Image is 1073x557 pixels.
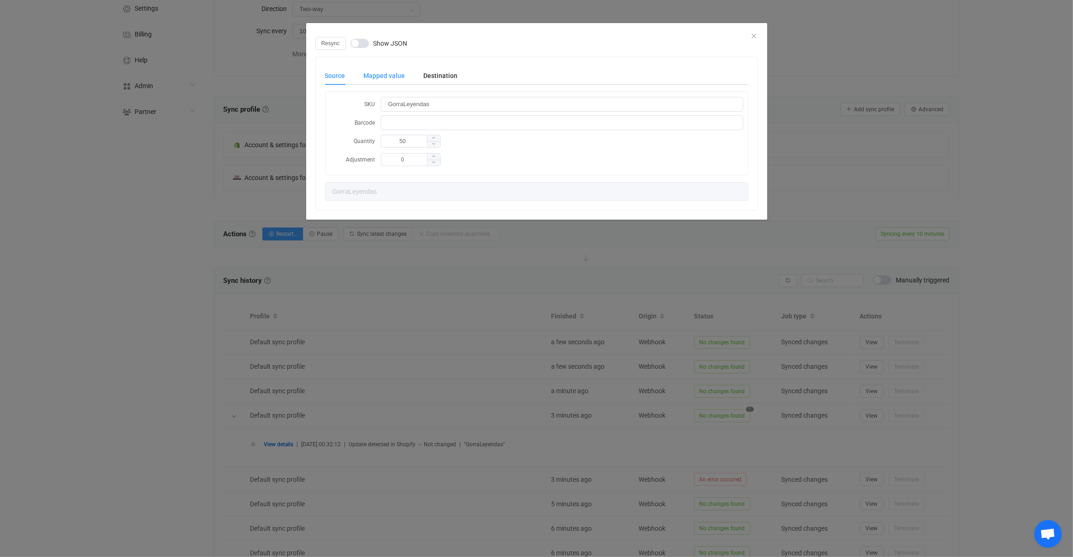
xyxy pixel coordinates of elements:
[321,40,340,47] span: Resync
[315,37,346,50] button: Resync
[306,23,767,220] div: dialog
[373,40,408,47] span: Show JSON
[346,156,375,163] span: Adjustment
[325,66,355,85] div: Source
[355,120,375,126] span: Barcode
[751,32,758,41] button: Close
[365,101,375,108] span: SKU
[1034,520,1062,548] a: Open chat
[355,66,415,85] div: Mapped value
[354,138,375,144] span: Quantity
[415,66,458,85] div: Destination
